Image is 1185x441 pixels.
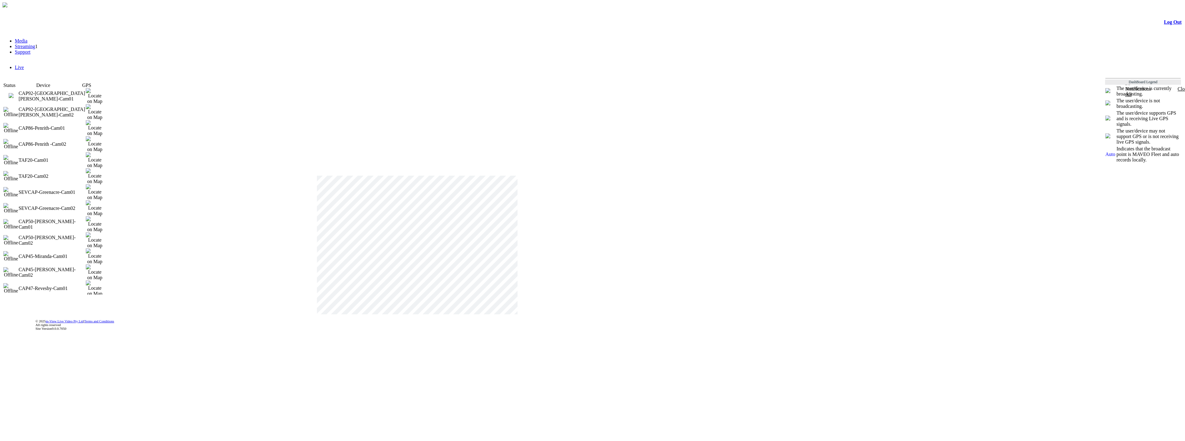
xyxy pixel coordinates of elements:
td: SEVCAP-Greenacre-Cam02 [19,200,86,216]
img: crosshair_blue.png [1105,116,1110,120]
span: 1 [35,44,38,49]
span: 9.0.0.7050 [52,327,66,330]
td: CAP50-Hornsby-Cam02 [19,232,86,248]
td: Device [36,83,74,88]
img: Locate on Map [86,248,104,264]
td: SEVCAP-Greenacre-Cam01 [19,184,86,200]
a: Support [15,49,31,55]
td: The user/device may not support GPS or is not receiving live GPS signals. [1116,128,1181,145]
a: 0 viewers [9,94,14,99]
td: CAP45-Miranda-Cam02 [19,264,86,280]
img: Offline [3,251,19,262]
span: Auto [1105,152,1115,157]
td: DashBoard Legend [1105,80,1181,85]
a: Media [15,38,27,43]
img: Offline [3,123,19,133]
img: Locate on Map [86,200,104,216]
img: Locate on Map [86,152,104,168]
img: Offline [3,171,19,182]
div: © 2025 | All rights reserved [35,319,1182,330]
a: Live [15,65,24,70]
img: Offline [3,107,19,117]
img: Locate on Map [86,216,104,232]
td: The user/device is not broadcasting. [1116,98,1181,109]
td: Indicates that the broadcast point is MAVEO Fleet and auto records locally. [1116,146,1181,163]
td: CAP86-Penrith-Cam01 [19,120,86,136]
img: Offline [3,267,19,278]
img: Locate on Map [86,88,104,104]
img: miniPlay.png [1105,88,1110,93]
td: CAP86-Penrith -Cam02 [19,136,86,152]
img: Offline [3,203,19,214]
a: m-View Live Video Pty Ltd [46,319,84,323]
img: DigiCert Secured Site Seal [6,316,31,334]
img: Locate on Map [86,264,104,280]
td: The user/device is currently broadcasting. [1116,85,1181,97]
td: TAF20-Cam02 [19,168,86,184]
img: Locate on Map [86,120,104,136]
img: Locate on Map [86,104,104,120]
td: CAP92-St Andrews-Cam02 [19,104,86,120]
div: Video Player [317,176,518,314]
img: crosshair_gray.png [1105,133,1110,138]
img: arrow-3.png [2,2,7,7]
img: Locate on Map [86,136,104,152]
a: Streaming [15,44,35,49]
div: Site Version [35,327,1182,330]
img: Offline [3,219,19,230]
td: GPS [74,83,99,88]
td: CAP47-Revesby-Cam01 [19,280,86,296]
img: miniPlay.png [9,93,14,98]
img: Locate on Map [86,184,104,200]
td: CAP45-Miranda-Cam01 [19,248,86,264]
span: Welcome, [PERSON_NAME] (General User) [1039,80,1113,85]
img: Offline [3,139,19,149]
td: The user/device supports GPS and is receiving Live GPS signals. [1116,110,1181,127]
td: TAF20-Cam01 [19,152,86,168]
img: Offline [3,283,19,294]
td: Status [3,83,36,88]
td: CAP50-Hornsby-Cam01 [19,216,86,232]
img: Offline [3,155,19,165]
img: Locate on Map [86,232,104,248]
img: Offline [3,187,19,198]
a: Log Out [1164,19,1182,25]
img: miniNoPlay.png [1105,100,1110,105]
img: Locate on Map [86,280,104,296]
img: Offline [3,235,19,246]
td: CAP92-St Andrews-Cam01 [19,88,86,104]
a: Terms and Conditions [84,319,114,323]
img: Locate on Map [86,168,104,184]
